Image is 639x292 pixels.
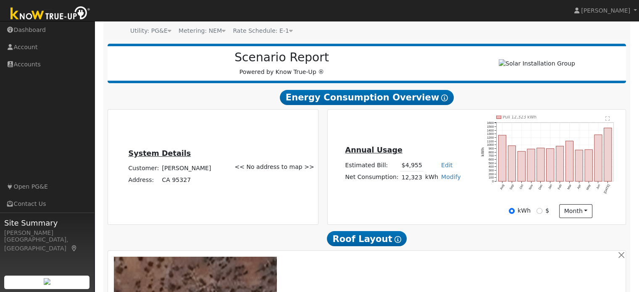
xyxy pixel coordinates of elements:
[400,171,423,184] td: 12,323
[112,50,452,76] div: Powered by Know True-Up ®
[489,172,494,176] text: 200
[4,229,90,237] div: [PERSON_NAME]
[4,217,90,229] span: Site Summary
[499,59,575,68] img: Solar Installation Group
[586,184,592,191] text: May
[585,150,592,182] rect: onclick=""
[394,236,401,243] i: Show Help
[345,146,402,154] u: Annual Usage
[441,95,448,101] i: Show Help
[547,184,553,190] text: Jan
[603,184,610,194] text: [DATE]
[481,147,485,157] text: kWh
[4,235,90,253] div: [GEOGRAPHIC_DATA], [GEOGRAPHIC_DATA]
[160,163,213,174] td: [PERSON_NAME]
[499,184,505,190] text: Aug
[487,121,494,125] text: 1600
[489,165,494,168] text: 400
[527,149,535,182] rect: onclick=""
[423,171,439,184] td: kWh
[575,150,583,182] rect: onclick=""
[547,149,554,182] rect: onclick=""
[545,206,549,215] label: $
[519,184,524,189] text: Oct
[605,116,610,121] text: 
[498,135,506,182] rect: onclick=""
[487,143,494,147] text: 1000
[487,129,494,132] text: 1400
[557,184,563,190] text: Feb
[556,146,564,182] rect: onclick=""
[130,26,171,35] div: Utility: PG&E
[489,176,494,179] text: 100
[489,168,494,172] text: 300
[492,179,494,183] text: 0
[536,208,542,214] input: $
[344,159,400,171] td: Estimated Bill:
[518,151,525,181] rect: onclick=""
[509,208,515,214] input: kWh
[489,158,494,161] text: 600
[344,171,400,184] td: Net Consumption:
[487,132,494,136] text: 1300
[127,174,160,186] td: Address:
[537,148,544,181] rect: onclick=""
[528,184,534,190] text: Nov
[508,146,515,182] rect: onclick=""
[179,26,226,35] div: Metering: NEM
[441,174,461,180] a: Modify
[71,245,78,252] a: Map
[6,5,95,24] img: Know True-Up
[327,231,407,246] span: Roof Layout
[489,147,494,150] text: 900
[487,139,494,143] text: 1100
[565,141,573,182] rect: onclick=""
[400,159,423,171] td: $4,955
[538,184,544,190] text: Dec
[441,162,452,168] a: Edit
[509,184,515,190] text: Sep
[280,90,454,105] span: Energy Consumption Overview
[489,161,494,165] text: 500
[559,204,592,218] button: month
[518,206,531,215] label: kWh
[566,184,572,190] text: Mar
[487,125,494,129] text: 1500
[230,116,316,218] div: << No address to map >>
[487,136,494,139] text: 1200
[604,128,612,181] rect: onclick=""
[116,50,447,65] h2: Scenario Report
[489,150,494,154] text: 800
[127,163,160,174] td: Customer:
[489,154,494,158] text: 700
[128,149,191,158] u: System Details
[44,278,50,285] img: retrieve
[233,27,293,34] span: Alias: HE1
[160,174,213,186] td: CA 95327
[581,7,630,14] span: [PERSON_NAME]
[576,184,582,190] text: Apr
[503,115,537,119] text: Pull 12,323 kWh
[594,135,602,182] rect: onclick=""
[595,184,601,190] text: Jun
